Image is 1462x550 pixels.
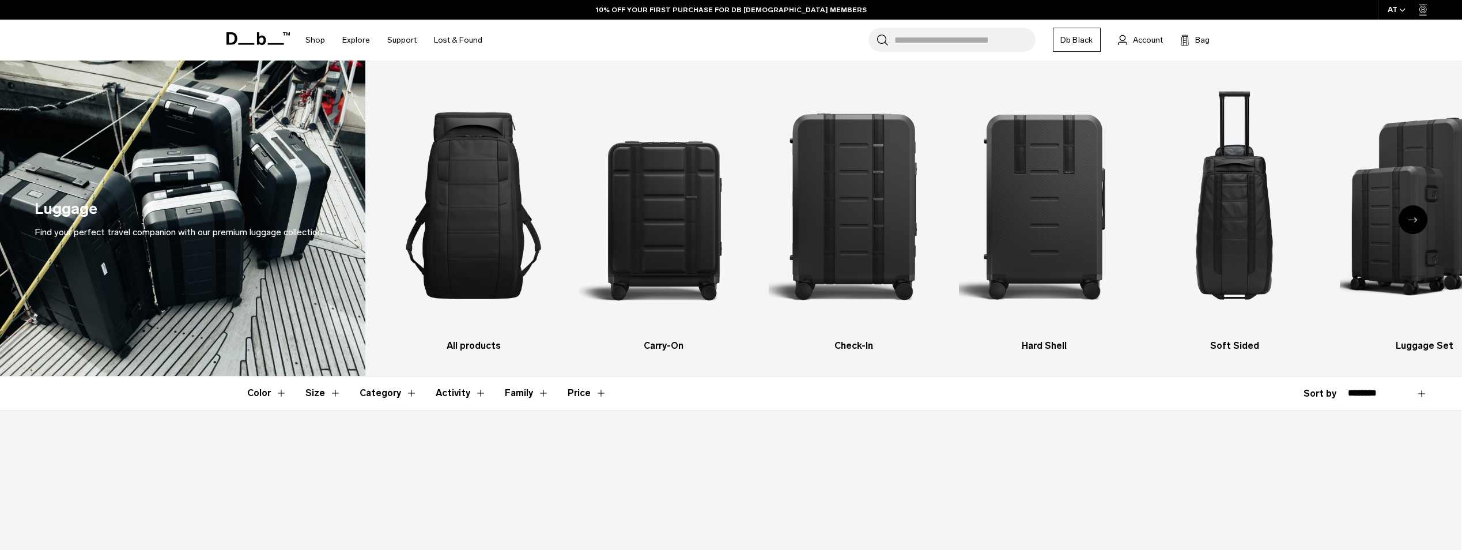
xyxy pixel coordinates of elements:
li: 3 / 6 [769,78,939,353]
button: Bag [1180,33,1210,47]
img: Db [769,78,939,333]
button: Toggle Filter [305,376,341,410]
a: 10% OFF YOUR FIRST PURCHASE FOR DB [DEMOGRAPHIC_DATA] MEMBERS [596,5,867,15]
span: Find your perfect travel companion with our premium luggage collection. [35,227,324,238]
span: Bag [1195,34,1210,46]
h3: Check-In [769,339,939,353]
nav: Main Navigation [297,20,491,61]
img: Db [579,78,749,333]
li: 2 / 6 [579,78,749,353]
li: 5 / 6 [1150,78,1320,353]
a: Db Black [1053,28,1101,52]
a: Db Hard Shell [959,78,1129,353]
a: Shop [305,20,325,61]
span: Account [1133,34,1163,46]
a: Db Soft Sided [1150,78,1320,353]
h1: Luggage [35,197,97,221]
h3: Hard Shell [959,339,1129,353]
a: Explore [342,20,370,61]
h3: Carry-On [579,339,749,353]
img: Db [1150,78,1320,333]
button: Toggle Filter [436,376,486,410]
h3: All products [388,339,558,353]
li: 4 / 6 [959,78,1129,353]
a: Db Check-In [769,78,939,353]
button: Toggle Price [568,376,607,410]
a: Db All products [388,78,558,353]
a: Support [387,20,417,61]
a: Lost & Found [434,20,482,61]
img: Db [959,78,1129,333]
h3: Soft Sided [1150,339,1320,353]
div: Next slide [1399,205,1427,234]
img: Db [388,78,558,333]
li: 1 / 6 [388,78,558,353]
a: Account [1118,33,1163,47]
button: Toggle Filter [360,376,417,410]
button: Toggle Filter [247,376,287,410]
button: Toggle Filter [505,376,549,410]
a: Db Carry-On [579,78,749,353]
